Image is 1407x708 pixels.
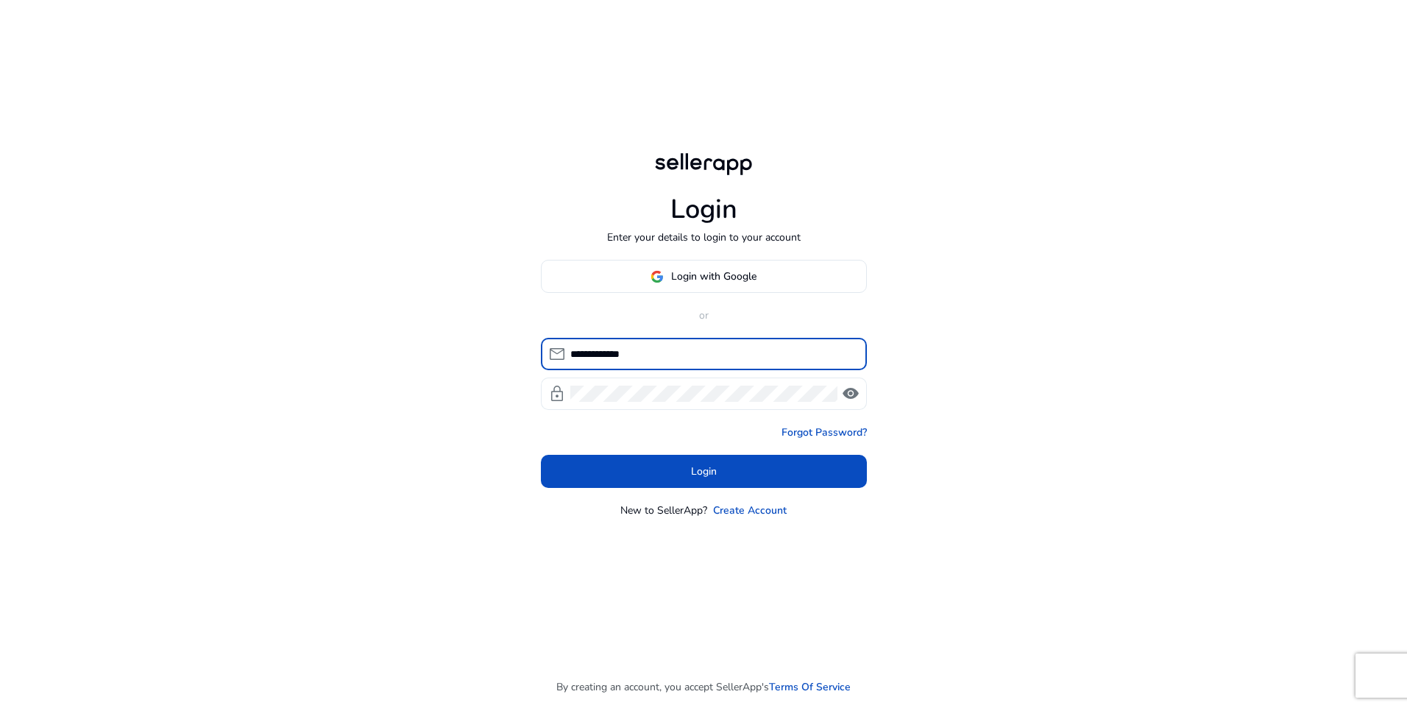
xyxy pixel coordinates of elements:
span: mail [548,345,566,363]
h1: Login [670,194,737,225]
p: New to SellerApp? [620,503,707,518]
button: Login with Google [541,260,867,293]
span: lock [548,385,566,403]
span: Login [691,464,717,479]
p: Enter your details to login to your account [607,230,801,245]
button: Login [541,455,867,488]
a: Forgot Password? [782,425,867,440]
a: Create Account [713,503,787,518]
span: visibility [842,385,860,403]
img: google-logo.svg [651,270,664,283]
span: Login with Google [671,269,756,284]
a: Terms Of Service [769,679,851,695]
p: or [541,308,867,323]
